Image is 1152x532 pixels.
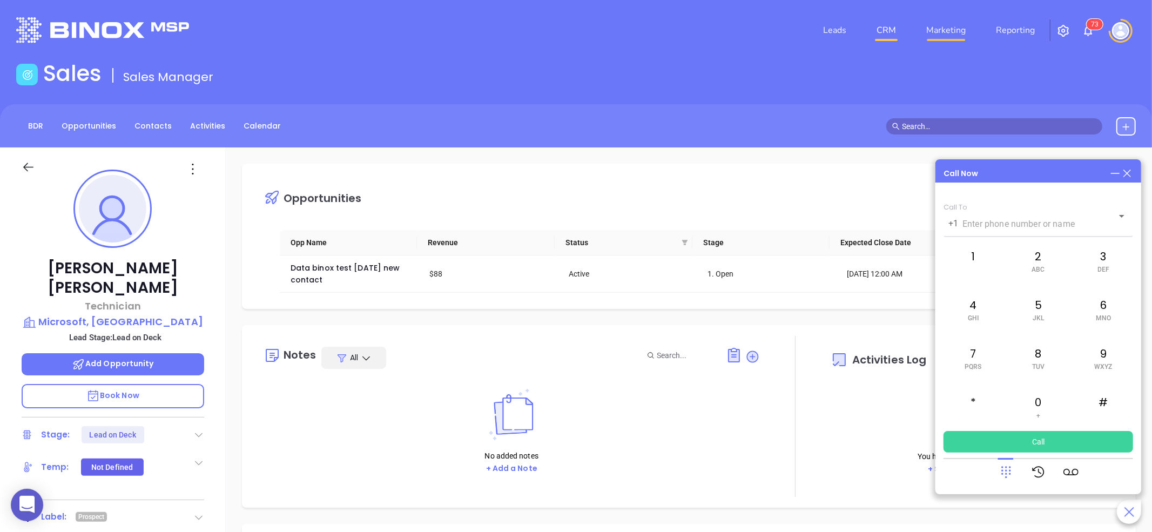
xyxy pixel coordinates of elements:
[1112,22,1129,39] img: user
[944,431,1133,453] button: Call
[944,168,979,179] div: Call Now
[22,314,204,329] a: Microsoft, [GEOGRAPHIC_DATA]
[1096,314,1111,322] span: MNO
[692,230,830,255] th: Stage
[1074,239,1133,282] div: 3
[892,123,900,130] span: search
[284,193,361,204] div: Opportunities
[1033,314,1044,322] span: JKL
[22,259,204,298] p: [PERSON_NAME] [PERSON_NAME]
[22,299,204,313] p: Technician
[992,19,1039,41] a: Reporting
[78,511,105,523] span: Prospect
[944,202,968,212] span: Call To
[1036,412,1040,419] span: +
[682,239,688,246] span: filter
[569,268,693,280] div: Active
[483,450,541,462] p: No added notes
[944,288,1003,331] div: 4
[22,117,50,135] a: BDR
[417,230,555,255] th: Revenue
[1074,288,1133,331] div: 6
[41,427,70,443] div: Stage:
[965,363,982,371] span: PQRS
[925,463,1020,475] button: + Schedule an activity
[41,459,69,475] div: Temp:
[1087,19,1103,30] sup: 73
[483,462,541,475] button: + Add a Note
[1074,385,1133,428] div: #
[565,237,677,248] span: Status
[27,331,204,345] p: Lead Stage: Lead on Deck
[1032,363,1045,371] span: TUV
[16,17,189,43] img: logo
[1057,24,1070,37] img: iconSetting
[962,219,1098,229] input: Enter phone number or name
[922,19,970,41] a: Marketing
[1008,385,1068,428] div: 0
[90,426,136,443] div: Lead on Deck
[968,314,979,322] span: GHI
[91,459,133,476] div: Not Defined
[41,509,67,525] div: Label:
[1032,266,1045,273] span: ABC
[852,354,926,365] span: Activities Log
[708,268,832,280] div: 1. Open
[123,69,213,85] span: Sales Manager
[872,19,900,41] a: CRM
[237,117,287,135] a: Calendar
[429,268,554,280] div: $88
[1082,24,1095,37] img: iconNotification
[291,262,402,285] a: Data binox test [DATE] new contact
[79,175,146,243] img: profile-user
[1094,363,1112,371] span: WXYZ
[679,234,690,251] span: filter
[918,450,1027,462] p: You have no scheduled activities
[1074,336,1133,380] div: 9
[847,268,971,280] div: [DATE] 12:00 AM
[86,390,139,401] span: Book Now
[1095,21,1099,28] span: 3
[280,230,417,255] th: Opp Name
[1091,21,1095,28] span: 7
[819,19,851,41] a: Leads
[944,336,1003,380] div: 7
[944,239,1003,282] div: 1
[284,349,316,360] div: Notes
[948,217,958,230] p: +1
[184,117,232,135] a: Activities
[55,117,123,135] a: Opportunities
[1008,288,1068,331] div: 5
[830,230,967,255] th: Expected Close Date
[1008,239,1068,282] div: 2
[128,117,178,135] a: Contacts
[1008,336,1068,380] div: 8
[1114,208,1129,224] button: Open
[902,120,1096,132] input: Search…
[1097,266,1109,273] span: DEF
[43,60,102,86] h1: Sales
[482,389,541,440] img: Notes
[72,358,154,369] span: Add Opportunity
[657,349,714,361] input: Search...
[350,352,358,363] span: All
